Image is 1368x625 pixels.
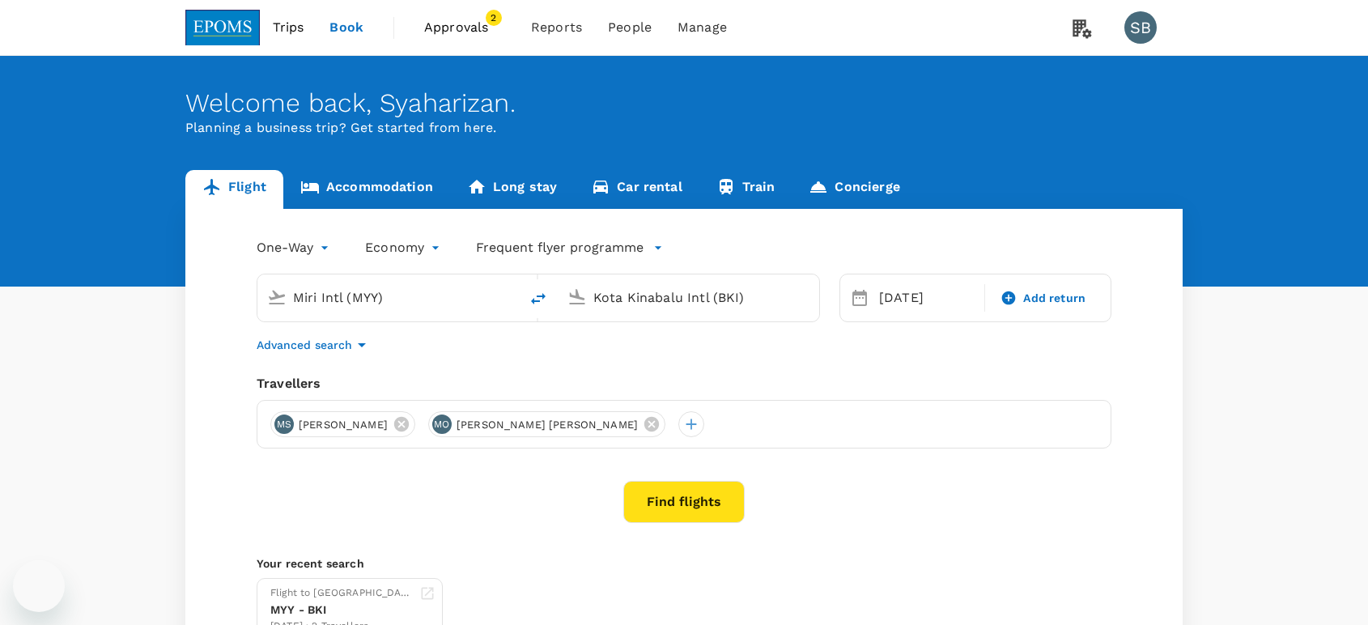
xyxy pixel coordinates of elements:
span: Add return [1023,290,1085,307]
img: EPOMS SDN BHD [185,10,260,45]
a: Concierge [792,170,916,209]
button: Find flights [623,481,745,523]
span: Approvals [424,18,505,37]
div: Flight to [GEOGRAPHIC_DATA] [270,585,413,602]
a: Long stay [450,170,574,209]
a: Train [699,170,792,209]
div: Economy [365,235,444,261]
button: Advanced search [257,335,372,355]
span: 2 [486,10,502,26]
a: Car rental [574,170,699,209]
span: [PERSON_NAME] [289,417,397,433]
div: Welcome back , Syaharizan . [185,88,1183,118]
div: One-Way [257,235,333,261]
p: Your recent search [257,555,1111,572]
p: Advanced search [257,337,352,353]
button: Open [808,295,811,299]
span: Book [329,18,363,37]
a: Flight [185,170,283,209]
input: Depart from [293,285,485,310]
button: Frequent flyer programme [476,238,663,257]
span: People [608,18,652,37]
iframe: Button to launch messaging window [13,560,65,612]
div: MS [274,415,294,434]
input: Going to [593,285,785,310]
span: Manage [678,18,727,37]
div: MYY - BKI [270,602,413,619]
p: Planning a business trip? Get started from here. [185,118,1183,138]
button: delete [519,279,558,318]
span: Reports [531,18,582,37]
div: MS[PERSON_NAME] [270,411,415,437]
div: SB [1124,11,1157,44]
a: Accommodation [283,170,450,209]
p: Frequent flyer programme [476,238,644,257]
button: Open [508,295,511,299]
div: MO [432,415,452,434]
div: MO[PERSON_NAME] [PERSON_NAME] [428,411,665,437]
div: [DATE] [873,282,981,314]
div: Travellers [257,374,1111,393]
span: [PERSON_NAME] [PERSON_NAME] [447,417,648,433]
span: Trips [273,18,304,37]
